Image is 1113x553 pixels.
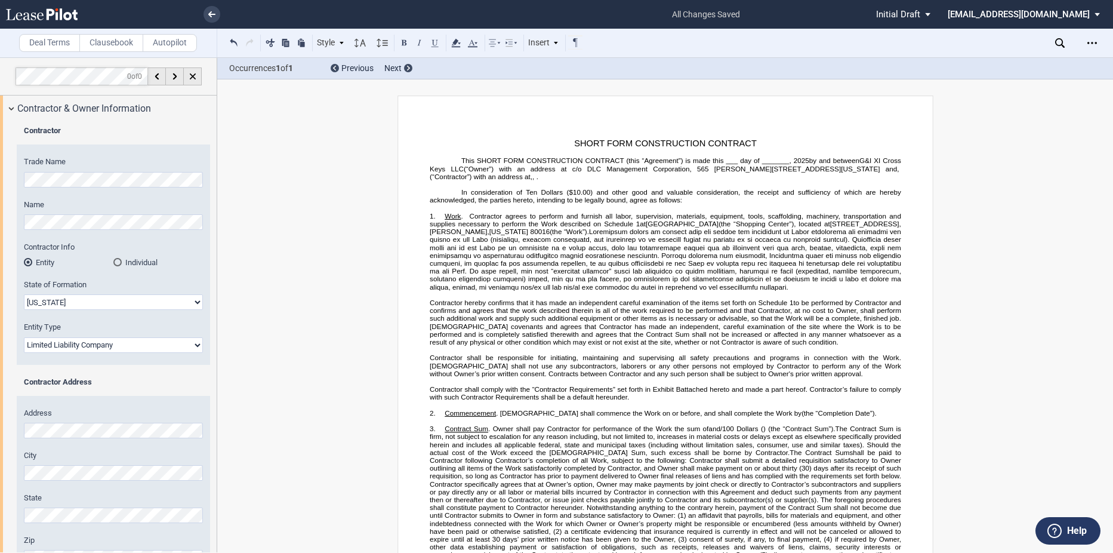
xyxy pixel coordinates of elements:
[79,34,143,52] label: Clausebook
[487,228,489,235] span: ,
[489,228,528,235] span: [US_STATE]
[714,165,897,173] span: [PERSON_NAME][STREET_ADDRESS][US_STATE] and
[430,425,903,456] span: The Contract Sum is firm, not subject to escalation for any reason including, but not limited to,...
[1067,523,1087,539] label: Help
[445,409,496,417] span: Commencement
[789,299,793,306] a: 1
[666,2,746,27] span: all changes saved
[430,464,903,519] span: (30) days after its receipt of such requisition, so long as Contractor has prior to payment deliv...
[412,35,427,50] button: Italic
[315,35,346,51] div: Style
[899,220,901,228] span: ,
[430,188,903,204] span: In consideration of Ten Dollars ($10.00) and other good and valuable consideration, the receipt a...
[24,257,113,268] md-radio-button: Entity
[17,102,151,116] span: Contractor & Owner Information
[1083,33,1102,53] div: Open Lease options menu
[24,493,203,503] label: State
[530,228,550,235] span: 80016
[430,385,903,401] span: attached hereto and made a part hereof. Contractor’s failure to comply with such Contractor Requi...
[793,156,809,164] span: 2025
[461,212,463,220] span: .
[526,35,561,51] div: Insert
[809,156,859,164] span: by and between
[700,409,801,417] span: , and shall complete the Work by
[24,535,203,546] label: Zip
[430,425,436,432] span: 3.
[763,425,835,432] span: ) (the “Contract Sum”).
[24,279,203,290] label: State of Formation
[640,220,646,228] span: at
[740,156,791,164] span: day of _______,
[897,165,899,173] span: ,
[24,408,203,419] label: Address
[227,35,241,50] button: Undo
[430,385,674,393] span: Contractor shall comply with the “Contractor Requirements” set forth in Exhibit
[720,425,763,432] span: /100 Dollars (
[19,34,80,52] label: Deal Terms
[445,425,488,432] span: Contract Sum
[127,72,131,80] span: 0
[127,72,142,80] span: of
[263,35,278,50] button: Cut
[708,425,720,432] span: and
[430,299,787,306] span: Contractor hereby confirms that it has made an independent careful examination of the items set f...
[430,299,903,346] span: to be performed by Contractor and confirms and agrees that the work described therein is all of t...
[276,63,280,73] b: 1
[532,173,534,180] span: ,
[24,156,203,167] label: Trade Name
[430,212,903,228] span: Contractor agrees to perform and furnish all labor, supervision, materials, equipment, tools, sca...
[430,212,436,220] span: 1.
[430,354,903,377] span: Contractor shall be responsible for initiating, maintaining and supervising all safety precaution...
[488,425,708,432] span: . Owner shall pay Contractor for performance of the Work the sum of
[430,228,487,235] span: [PERSON_NAME]
[279,35,293,50] button: Copy
[430,228,903,291] span: Loremipsum dolors am consect adip eli seddoe tem incididunt ut Labor etdolorema ali enimadmi ven ...
[331,63,374,75] div: Previous
[341,63,374,73] span: Previous
[790,448,849,456] span: The Contract Sum
[430,511,903,535] span: an affidavit that payrolls, bills for materials and equipment, and other indebtedness connected w...
[876,9,920,20] span: Initial Draft
[536,173,538,180] span: .
[430,527,903,543] span: a certificate evidencing that insurance required is currently in effect and will not be canceled ...
[530,173,532,180] span: ,
[288,63,293,73] b: 1
[428,35,442,50] button: Underline
[384,63,412,75] div: Next
[445,212,461,220] span: Work
[550,228,589,235] span: (the “Work”).
[830,220,899,228] span: [STREET_ADDRESS]
[143,34,197,52] label: Autopilot
[646,220,719,228] span: [GEOGRAPHIC_DATA]
[636,220,640,228] a: 1
[384,63,402,73] span: Next
[294,35,309,50] button: Paste
[24,242,203,253] label: Contractor Info
[24,377,92,386] b: Contractor Address
[229,62,322,75] span: Occurrences of
[24,199,203,210] label: Name
[113,257,203,268] md-radio-button: Individual
[24,322,203,333] label: Entity Type
[24,126,61,135] b: Contractor
[574,139,757,149] span: SHORT FORM CONSTRUCTION CONTRACT
[689,535,833,543] span: consent of surety, if any, to final payment, (4)
[676,385,680,393] a: B
[568,35,582,50] button: Toggle Control Characters
[1035,517,1100,545] button: Help
[430,173,531,180] span: (“Contractor”) with an address at
[430,409,436,417] span: 2.
[461,156,737,164] span: This SHORT FORM CONSTRUCTION CONTRACT (this “Agreement”) is made this ___
[430,448,903,472] span: shall be paid to Contractor following Contractor’s completion of all Work, subject to the followi...
[496,409,700,417] span: . [DEMOGRAPHIC_DATA] shall commence the Work on or before
[719,220,830,228] span: (the “Shopping Center”), located at
[24,450,203,461] label: City
[430,156,903,172] span: G&I XI Cross Keys LLC
[138,72,142,80] span: 0
[397,35,411,50] button: Bold
[463,165,708,173] span: (“Owner”) with an address at c/o DLC Management Corporation, 565
[801,409,877,417] span: (the “Completion Date”).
